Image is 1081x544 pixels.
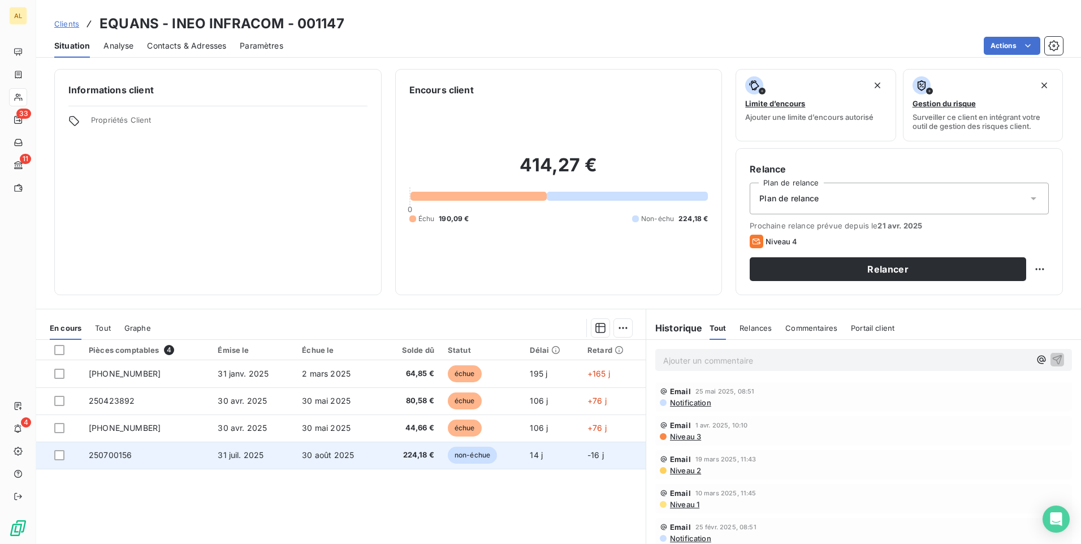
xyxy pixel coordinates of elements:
[587,423,607,433] span: +76 j
[669,466,701,475] span: Niveau 2
[669,398,711,407] span: Notification
[408,205,412,214] span: 0
[669,432,701,441] span: Niveau 3
[745,113,874,122] span: Ajouter une limite d’encours autorisé
[54,19,79,28] span: Clients
[530,369,547,378] span: 195 j
[695,490,756,496] span: 10 mars 2025, 11:45
[736,69,896,141] button: Limite d’encoursAjouter une limite d’encours autorisé
[302,396,351,405] span: 30 mai 2025
[877,221,922,230] span: 21 avr. 2025
[302,369,351,378] span: 2 mars 2025
[740,323,772,333] span: Relances
[913,113,1053,131] span: Surveiller ce client en intégrant votre outil de gestion des risques client.
[984,37,1040,55] button: Actions
[1043,506,1070,533] div: Open Intercom Messenger
[388,395,434,407] span: 80,58 €
[745,99,805,108] span: Limite d’encours
[218,346,288,355] div: Émise le
[50,323,81,333] span: En cours
[695,388,755,395] span: 25 mai 2025, 08:51
[750,257,1026,281] button: Relancer
[678,214,708,224] span: 224,18 €
[388,422,434,434] span: 44,66 €
[89,450,132,460] span: 250700156
[669,500,699,509] span: Niveau 1
[448,447,497,464] span: non-échue
[89,396,135,405] span: 250423892
[641,214,674,224] span: Non-échu
[766,237,797,246] span: Niveau 4
[750,162,1049,176] h6: Relance
[695,456,756,463] span: 19 mars 2025, 11:43
[388,450,434,461] span: 224,18 €
[218,369,269,378] span: 31 janv. 2025
[646,321,703,335] h6: Historique
[448,420,482,437] span: échue
[218,423,267,433] span: 30 avr. 2025
[670,387,691,396] span: Email
[530,346,574,355] div: Délai
[218,396,267,405] span: 30 avr. 2025
[695,422,748,429] span: 1 avr. 2025, 10:10
[670,455,691,464] span: Email
[785,323,837,333] span: Commentaires
[164,345,174,355] span: 4
[103,40,133,51] span: Analyse
[530,423,548,433] span: 106 j
[9,156,27,174] a: 11
[388,368,434,379] span: 64,85 €
[16,109,31,119] span: 33
[91,115,367,131] span: Propriétés Client
[439,214,469,224] span: 190,09 €
[302,450,354,460] span: 30 août 2025
[89,369,161,378] span: [PHONE_NUMBER]
[54,18,79,29] a: Clients
[695,524,756,530] span: 25 févr. 2025, 08:51
[9,519,27,537] img: Logo LeanPay
[68,83,367,97] h6: Informations client
[54,40,90,51] span: Situation
[147,40,226,51] span: Contacts & Adresses
[903,69,1063,141] button: Gestion du risqueSurveiller ce client en intégrant votre outil de gestion des risques client.
[587,396,607,405] span: +76 j
[418,214,435,224] span: Échu
[750,221,1049,230] span: Prochaine relance prévue depuis le
[124,323,151,333] span: Graphe
[9,111,27,129] a: 33
[913,99,976,108] span: Gestion du risque
[670,421,691,430] span: Email
[851,323,894,333] span: Portail client
[587,450,604,460] span: -16 j
[669,534,711,543] span: Notification
[587,346,639,355] div: Retard
[21,417,31,428] span: 4
[448,365,482,382] span: échue
[409,154,708,188] h2: 414,27 €
[759,193,819,204] span: Plan de relance
[218,450,263,460] span: 31 juil. 2025
[530,396,548,405] span: 106 j
[448,392,482,409] span: échue
[89,345,204,355] div: Pièces comptables
[100,14,344,34] h3: EQUANS - INEO INFRACOM - 001147
[9,7,27,25] div: AL
[89,423,161,433] span: [PHONE_NUMBER]
[670,489,691,498] span: Email
[587,369,610,378] span: +165 j
[670,523,691,532] span: Email
[448,346,517,355] div: Statut
[240,40,283,51] span: Paramètres
[302,346,374,355] div: Échue le
[95,323,111,333] span: Tout
[710,323,727,333] span: Tout
[409,83,474,97] h6: Encours client
[20,154,31,164] span: 11
[302,423,351,433] span: 30 mai 2025
[388,346,434,355] div: Solde dû
[530,450,543,460] span: 14 j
